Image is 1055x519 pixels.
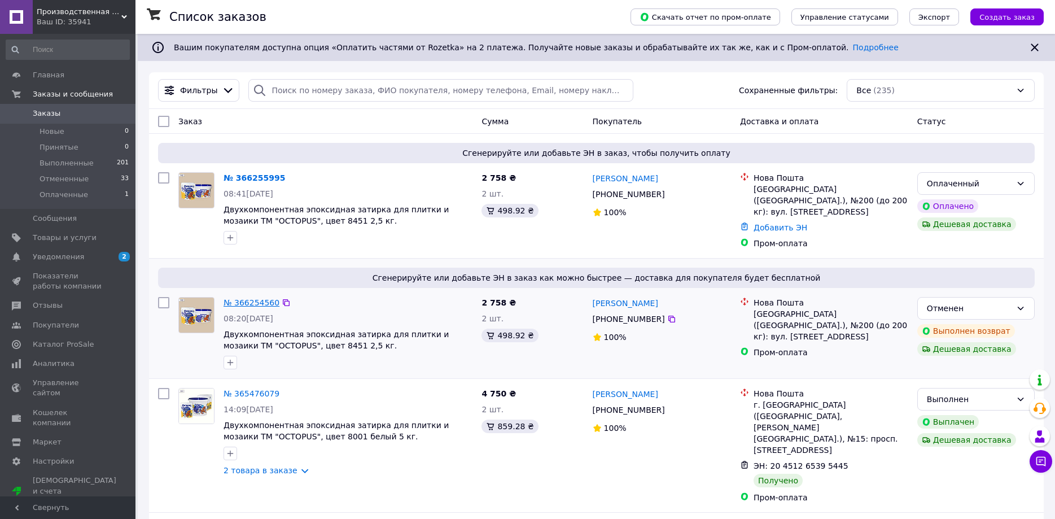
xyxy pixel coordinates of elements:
span: 201 [117,158,129,168]
div: [PHONE_NUMBER] [590,402,667,418]
h1: Список заказов [169,10,266,24]
div: 498.92 ₴ [481,204,538,217]
a: Фото товару [178,388,214,424]
span: 2 [119,252,130,261]
div: Получено [754,474,803,487]
button: Создать заказ [970,8,1044,25]
span: Кошелек компании [33,408,104,428]
span: 33 [121,174,129,184]
a: Подробнее [853,43,899,52]
span: Сумма [481,117,509,126]
div: [GEOGRAPHIC_DATA] ([GEOGRAPHIC_DATA].), №200 (до 200 кг): вул. [STREET_ADDRESS] [754,308,908,342]
span: Доставка и оплата [740,117,818,126]
a: № 366254560 [224,298,279,307]
span: Статус [917,117,946,126]
div: Нова Пошта [754,388,908,399]
button: Управление статусами [791,8,898,25]
img: Фото товару [179,389,214,424]
span: Вашим покупателям доступна опция «Оплатить частями от Rozetka» на 2 платежа. Получайте новые зака... [174,43,899,52]
span: 0 [125,142,129,152]
span: Управление статусами [800,13,889,21]
div: [GEOGRAPHIC_DATA] ([GEOGRAPHIC_DATA].), №200 (до 200 кг): вул. [STREET_ADDRESS] [754,184,908,217]
span: Покупатель [593,117,642,126]
a: № 366255995 [224,173,285,182]
div: Выплачен [917,415,979,429]
div: Ваш ID: 35941 [37,17,135,27]
div: Нова Пошта [754,297,908,308]
span: Сгенерируйте или добавьте ЭН в заказ, чтобы получить оплату [163,147,1030,159]
span: Создать заказ [979,13,1035,21]
div: Пром-оплата [754,347,908,358]
span: Сообщения [33,213,77,224]
span: Выполненные [40,158,94,168]
a: [PERSON_NAME] [593,389,658,400]
a: [PERSON_NAME] [593,298,658,309]
span: Производственная компания D-CORE [37,7,121,17]
span: Экспорт [918,13,950,21]
div: Выполнен [927,393,1012,405]
div: Оплаченный [927,177,1012,190]
span: 08:20[DATE] [224,314,273,323]
a: Создать заказ [959,12,1044,21]
span: 2 758 ₴ [481,173,516,182]
span: 1 [125,190,129,200]
span: 2 шт. [481,405,504,414]
input: Поиск по номеру заказа, ФИО покупателя, номеру телефона, Email, номеру накладной [248,79,633,102]
span: 08:41[DATE] [224,189,273,198]
span: 0 [125,127,129,137]
span: 100% [604,333,627,342]
span: ЭН: 20 4512 6539 5445 [754,461,848,470]
span: 100% [604,424,627,433]
span: Скачать отчет по пром-оплате [640,12,771,22]
span: 14:09[DATE] [224,405,273,414]
span: Главная [33,70,64,80]
span: Отзывы [33,300,63,311]
div: 859.28 ₴ [481,420,538,433]
div: [PHONE_NUMBER] [590,311,667,327]
div: Пром-оплата [754,492,908,503]
a: Фото товару [178,297,214,333]
span: Оплаченные [40,190,88,200]
span: Уведомления [33,252,84,262]
a: Двухкомпонентная эпоксидная затирка для плитки и мозаики ТМ "OCTOPUS", цвет 8451 2,5 кг. [224,330,449,350]
button: Чат с покупателем [1030,450,1052,473]
a: Двухкомпонентная эпоксидная затирка для плитки и мозаики ТМ "OCTOPUS", цвет 8451 2,5 кг. [224,205,449,225]
button: Экспорт [909,8,959,25]
div: Дешевая доставка [917,217,1016,231]
div: 498.92 ₴ [481,329,538,342]
span: Аналитика [33,359,75,369]
span: Каталог ProSale [33,339,94,350]
span: 2 шт. [481,189,504,198]
img: Фото товару [179,173,214,208]
span: Сохраненные фильтры: [739,85,838,96]
input: Поиск [6,40,130,60]
div: Пром-оплата [754,238,908,249]
span: Маркет [33,437,62,447]
img: Фото товару [179,298,214,333]
div: Дешевая доставка [917,433,1016,447]
span: Сгенерируйте или добавьте ЭН в заказ как можно быстрее — доставка для покупателя будет бесплатной [163,272,1030,284]
span: Товары и услуги [33,233,97,243]
span: Настройки [33,456,74,466]
span: Новые [40,127,64,137]
div: г. [GEOGRAPHIC_DATA] ([GEOGRAPHIC_DATA], [PERSON_NAME][GEOGRAPHIC_DATA].), №15: просп. [STREET_AD... [754,399,908,456]
span: Управление сайтом [33,378,104,398]
span: Покупатели [33,320,79,330]
span: Заказы и сообщения [33,89,113,99]
span: Заказ [178,117,202,126]
a: 2 товара в заказе [224,466,297,475]
div: Оплачено [917,199,978,213]
span: Заказы [33,108,60,119]
a: Двухкомпонентная эпоксидная затирка для плитки и мозаики ТМ "OCTOPUS", цвет 8001 белый 5 кг. [224,421,449,441]
a: [PERSON_NAME] [593,173,658,184]
span: Все [856,85,871,96]
span: Фильтры [180,85,217,96]
div: Отменен [927,302,1012,315]
a: Фото товару [178,172,214,208]
span: [DEMOGRAPHIC_DATA] и счета [33,476,116,507]
span: 100% [604,208,627,217]
div: Нова Пошта [754,172,908,184]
